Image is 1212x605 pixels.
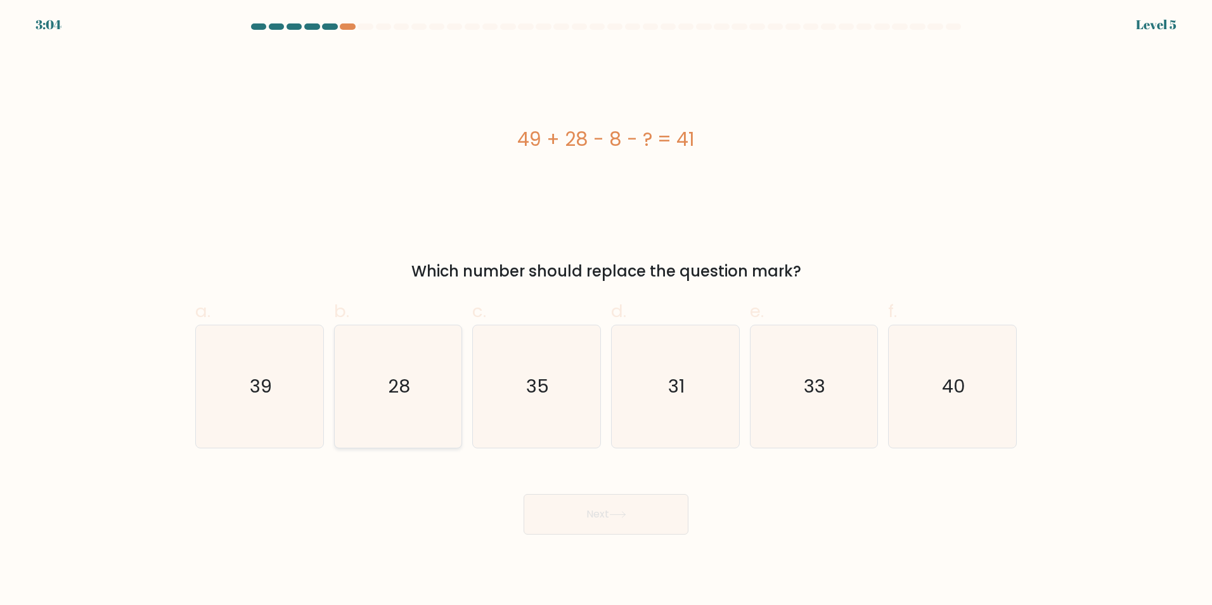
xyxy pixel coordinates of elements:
span: e. [750,299,764,323]
button: Next [524,494,688,535]
text: 40 [942,374,965,399]
text: 33 [804,374,826,399]
span: a. [195,299,210,323]
text: 39 [250,374,272,399]
text: 31 [668,374,685,399]
text: 28 [388,374,410,399]
span: b. [334,299,349,323]
span: f. [888,299,897,323]
div: 3:04 [35,15,61,34]
span: c. [472,299,486,323]
text: 35 [527,374,550,399]
div: 49 + 28 - 8 - ? = 41 [195,125,1017,153]
span: d. [611,299,626,323]
div: Level 5 [1136,15,1177,34]
div: Which number should replace the question mark? [203,260,1009,283]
